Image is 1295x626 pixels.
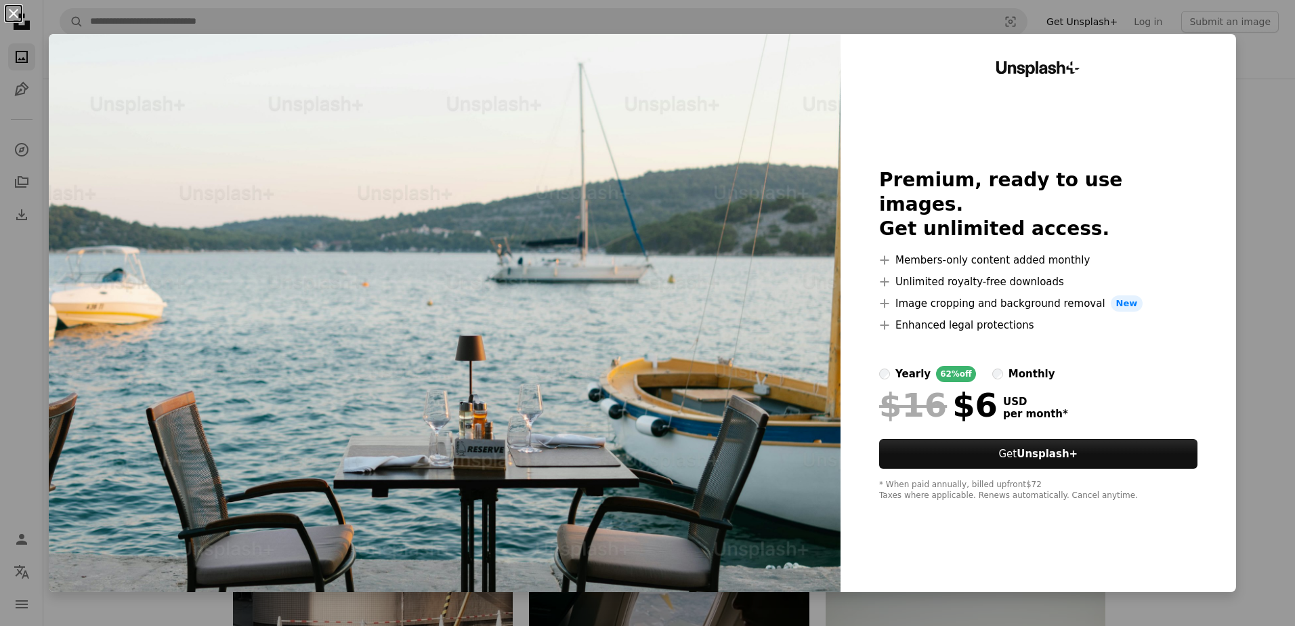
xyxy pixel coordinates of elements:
[1003,408,1068,420] span: per month *
[879,168,1197,241] h2: Premium, ready to use images. Get unlimited access.
[992,369,1003,379] input: monthly
[936,366,976,382] div: 62% off
[879,317,1197,333] li: Enhanced legal protections
[879,388,947,423] span: $16
[879,274,1197,290] li: Unlimited royalty-free downloads
[1009,366,1055,382] div: monthly
[1003,396,1068,408] span: USD
[895,366,931,382] div: yearly
[879,388,998,423] div: $6
[879,369,890,379] input: yearly62%off
[879,295,1197,312] li: Image cropping and background removal
[1017,448,1078,460] strong: Unsplash+
[879,439,1197,469] button: GetUnsplash+
[879,480,1197,501] div: * When paid annually, billed upfront $72 Taxes where applicable. Renews automatically. Cancel any...
[1111,295,1143,312] span: New
[879,252,1197,268] li: Members-only content added monthly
